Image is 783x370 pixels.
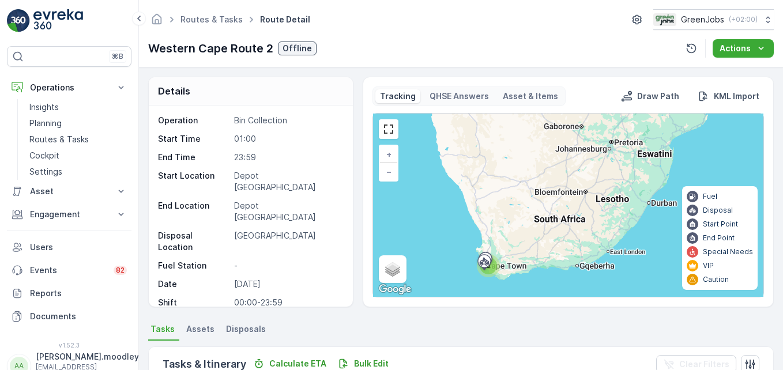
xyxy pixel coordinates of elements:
a: Planning [25,115,131,131]
p: End Time [158,152,229,163]
p: - [234,260,341,271]
p: Disposal [703,206,733,215]
img: Green_Jobs_Logo.png [653,13,676,26]
p: Shift [158,297,229,308]
div: 0 [373,114,763,297]
a: View Fullscreen [380,120,397,138]
p: Users [30,241,127,253]
p: Western Cape Route 2 [148,40,273,57]
p: 00:00-23:59 [234,297,341,308]
span: + [386,149,391,159]
p: 01:00 [234,133,341,145]
button: Actions [713,39,774,58]
p: Engagement [30,209,108,220]
p: [DATE] [234,278,341,290]
p: Special Needs [703,247,753,256]
p: Insights [29,101,59,113]
button: Operations [7,76,131,99]
p: Settings [29,166,62,178]
p: Start Location [158,170,229,193]
span: Assets [186,323,214,335]
a: Events82 [7,259,131,282]
img: Google [376,282,414,297]
p: Depot [GEOGRAPHIC_DATA] [234,170,341,193]
p: Bin Collection [234,115,341,126]
p: End Location [158,200,229,223]
p: Cockpit [29,150,59,161]
p: Details [158,84,190,98]
p: End Point [703,233,735,243]
a: Routes & Tasks [25,131,131,148]
a: Homepage [150,17,163,27]
p: Operations [30,82,108,93]
p: Start Point [703,220,738,229]
p: Depot [GEOGRAPHIC_DATA] [234,200,341,223]
span: − [386,167,392,176]
p: Asset & Items [503,90,558,102]
p: Operation [158,115,229,126]
p: Routes & Tasks [29,134,89,145]
p: 23:59 [234,152,341,163]
img: logo [7,9,30,32]
p: QHSE Answers [430,90,489,102]
span: Disposals [226,323,266,335]
p: Start Time [158,133,229,145]
button: KML Import [693,89,764,103]
p: Caution [703,275,729,284]
button: Offline [278,41,317,55]
p: ( +02:00 ) [729,15,758,24]
button: Asset [7,180,131,203]
p: Date [158,278,229,290]
a: Insights [25,99,131,115]
a: Reports [7,282,131,305]
p: Bulk Edit [354,358,389,369]
p: Planning [29,118,62,129]
span: Tasks [150,323,175,335]
a: Settings [25,164,131,180]
p: Offline [283,43,312,54]
button: Draw Path [616,89,684,103]
a: Routes & Tasks [180,14,243,24]
p: Reports [30,288,127,299]
p: Draw Path [637,90,679,102]
p: 82 [116,266,125,275]
p: Documents [30,311,127,322]
p: VIP [703,261,714,270]
p: Clear Filters [679,358,729,370]
a: Documents [7,305,131,328]
a: Zoom Out [380,163,397,180]
p: Disposal Location [158,230,229,253]
button: GreenJobs(+02:00) [653,9,774,30]
p: Fuel Station [158,260,229,271]
p: Tracking [380,90,416,102]
p: Actions [720,43,751,54]
a: Layers [380,256,405,282]
button: Engagement [7,203,131,226]
span: Route Detail [258,14,313,25]
p: Asset [30,186,108,197]
p: Events [30,265,107,276]
p: [PERSON_NAME].moodley [36,351,139,363]
a: Open this area in Google Maps (opens a new window) [376,282,414,297]
p: Fuel [703,192,717,201]
img: logo_light-DOdMpM7g.png [33,9,83,32]
p: Calculate ETA [269,358,326,369]
p: [GEOGRAPHIC_DATA] [234,230,341,253]
a: Users [7,236,131,259]
a: Cockpit [25,148,131,164]
p: GreenJobs [681,14,724,25]
span: v 1.52.3 [7,342,131,349]
a: Zoom In [380,146,397,163]
p: ⌘B [112,52,123,61]
p: KML Import [714,90,759,102]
